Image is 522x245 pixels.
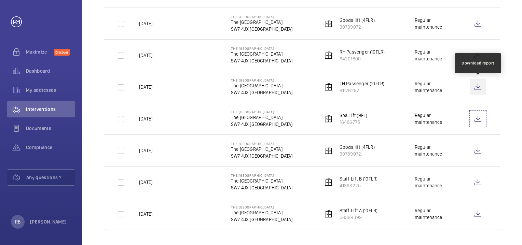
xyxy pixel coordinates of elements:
span: Maximize [26,48,54,55]
p: [DATE] [139,52,152,59]
span: Any questions ? [26,174,75,181]
p: 41393225 [340,182,378,189]
div: Download report [462,60,494,66]
p: Staff Lift A (10FLR) [340,207,378,214]
p: Goods lift (4FLR) [340,17,375,24]
p: The [GEOGRAPHIC_DATA] [231,46,293,51]
p: SW7 4JX [GEOGRAPHIC_DATA] [231,121,293,128]
div: Regular maintenance [415,207,459,221]
p: 16486775 [340,119,368,126]
p: The [GEOGRAPHIC_DATA] [231,78,293,82]
p: The [GEOGRAPHIC_DATA] [231,82,293,89]
p: The [GEOGRAPHIC_DATA] [231,51,293,57]
p: [DATE] [139,20,152,27]
p: SW7 4JX [GEOGRAPHIC_DATA] [231,153,293,159]
p: SW7 4JX [GEOGRAPHIC_DATA] [231,216,293,223]
p: [DATE] [139,84,152,90]
img: elevator.svg [325,19,333,28]
img: elevator.svg [325,146,333,155]
div: Regular maintenance [415,80,459,94]
p: [DATE] [139,211,152,217]
p: The [GEOGRAPHIC_DATA] [231,173,293,177]
img: elevator.svg [325,83,333,91]
span: Documents [26,125,75,132]
img: elevator.svg [325,51,333,59]
span: Compliance [26,144,75,151]
span: My addresses [26,87,75,93]
p: SW7 4JX [GEOGRAPHIC_DATA] [231,184,293,191]
p: The [GEOGRAPHIC_DATA] [231,110,293,114]
div: Regular maintenance [415,112,459,126]
span: Dashboard [26,68,75,74]
div: Regular maintenance [415,48,459,62]
p: The [GEOGRAPHIC_DATA] [231,205,293,209]
p: 56389399 [340,214,378,221]
p: The [GEOGRAPHIC_DATA] [231,177,293,184]
p: SW7 4JX [GEOGRAPHIC_DATA] [231,26,293,32]
p: [DATE] [139,115,152,122]
img: elevator.svg [325,178,333,186]
p: The [GEOGRAPHIC_DATA] [231,142,293,146]
p: The [GEOGRAPHIC_DATA] [231,19,293,26]
p: [PERSON_NAME] [30,218,67,225]
div: Regular maintenance [415,144,459,157]
p: 81176292 [340,87,385,94]
p: Spa Lift (9FL) [340,112,368,119]
p: 30739072 [340,24,375,30]
p: [DATE] [139,179,152,186]
div: Regular maintenance [415,175,459,189]
p: LH Passenger (10FLR) [340,80,385,87]
p: 64201800 [340,55,385,62]
p: The [GEOGRAPHIC_DATA] [231,15,293,19]
p: Staff Lift B (10FLR) [340,175,378,182]
p: Goods lift (4FLR) [340,144,375,150]
p: 30739072 [340,150,375,157]
img: elevator.svg [325,115,333,123]
div: Regular maintenance [415,17,459,30]
p: The [GEOGRAPHIC_DATA] [231,209,293,216]
img: elevator.svg [325,210,333,218]
p: RH Passenger (10FLR) [340,48,385,55]
p: RB [15,218,20,225]
span: Interventions [26,106,75,113]
p: The [GEOGRAPHIC_DATA] [231,114,293,121]
p: [DATE] [139,147,152,154]
p: The [GEOGRAPHIC_DATA] [231,146,293,153]
span: Discover [54,49,70,56]
p: SW7 4JX [GEOGRAPHIC_DATA] [231,57,293,64]
p: SW7 4JX [GEOGRAPHIC_DATA] [231,89,293,96]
